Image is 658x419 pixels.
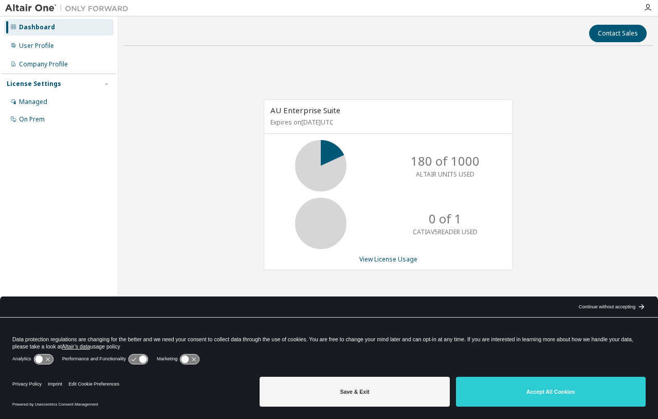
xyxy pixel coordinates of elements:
p: CATIAV5READER USED [413,228,478,236]
div: Managed [19,98,47,106]
img: Altair One [5,3,134,13]
p: ALTAIR UNITS USED [416,170,474,179]
span: AU Enterprise Suite [270,105,340,115]
p: 180 of 1000 [411,152,480,170]
p: 0 of 1 [429,210,462,228]
div: License Settings [7,80,61,88]
p: Expires on [DATE] UTC [270,118,504,127]
div: Dashboard [19,23,55,31]
div: On Prem [19,115,45,124]
a: View License Usage [359,255,417,264]
div: Company Profile [19,60,68,68]
div: User Profile [19,42,54,50]
button: Contact Sales [589,25,647,42]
